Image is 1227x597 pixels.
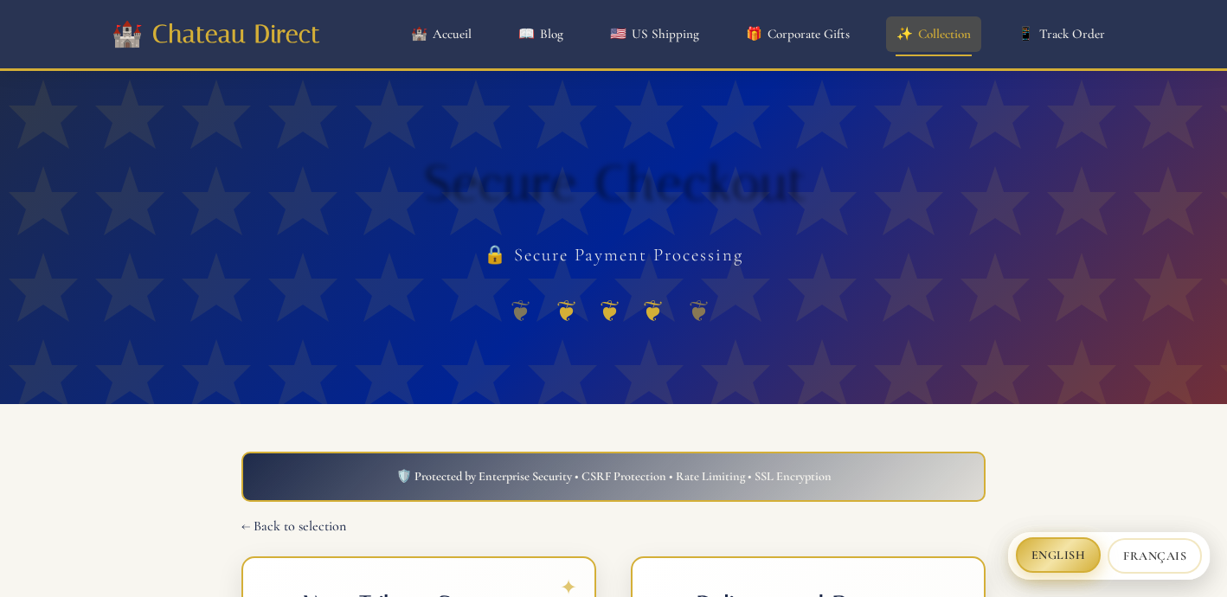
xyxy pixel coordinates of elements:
a: 🏰Accueil [401,16,482,53]
div: ❦ ❦ ❦ [112,287,1115,334]
a: ✨Collection [886,16,981,53]
span: 🇺🇸 [610,23,626,46]
p: 🔒 Secure Payment Processing [112,240,1115,270]
h1: Secure Checkout [112,140,1115,222]
div: 🛡️ Protected by Enterprise Security • CSRF Protection • Rate Limiting • SSL Encryption [241,452,986,502]
span: 📱 [1018,23,1034,46]
a: ← Back to selection [241,515,346,538]
a: 🏰 Chateau Direct [112,13,321,55]
span: 📖 [518,23,535,46]
a: 🎁Corporate Gifts [736,16,860,53]
span: ✨ [896,23,913,46]
a: 📱Track Order [1007,16,1115,53]
span: 🎁 [746,23,762,46]
a: 🇺🇸US Shipping [600,16,710,53]
a: 📖Blog [508,16,574,53]
span: 🏰 [411,23,427,46]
